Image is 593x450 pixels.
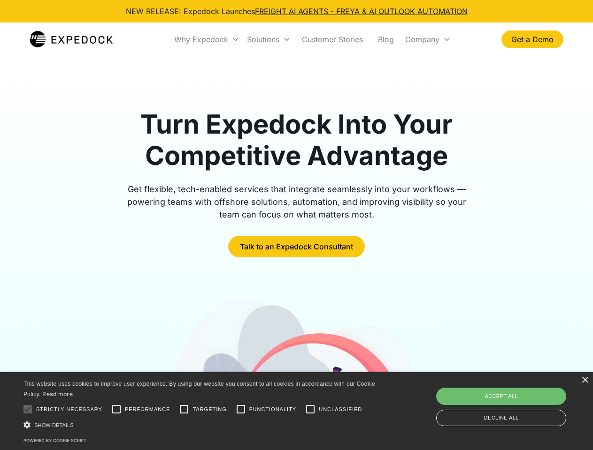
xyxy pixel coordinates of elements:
[174,35,228,44] div: Why Expedock
[243,23,294,55] div: Solutions
[23,381,375,398] span: This website uses cookies to improve user experience. By using our website you consent to all coo...
[401,23,454,55] div: Company
[116,183,477,221] div: Get flexible, tech-enabled services that integrate seamlessly into your workflows — powering team...
[116,109,477,172] h1: Turn Expedock Into Your Competitive Advantage
[247,35,279,44] div: Solutions
[30,30,113,49] a: home
[23,438,86,443] a: Powered by cookie-script
[437,349,593,450] iframe: Chat Widget
[126,6,468,17] div: NEW RELEASE: Expedock Launches
[249,405,296,413] span: Functionality
[36,405,102,413] span: Strictly necessary
[193,405,226,413] span: Targeting
[30,30,113,49] img: Expedock Logo
[34,422,74,428] span: Show details
[319,405,362,413] span: Unclassified
[42,390,73,397] a: Read more
[125,405,170,413] span: Performance
[370,23,401,55] a: Blog
[405,35,439,44] div: Company
[228,236,365,257] a: Talk to an Expedock Consultant
[255,7,468,16] a: FREIGHT AI AGENTS - FREYA & AI OUTLOOK AUTOMATION
[501,30,563,48] a: Get a Demo
[294,23,370,55] a: Customer Stories
[170,23,243,55] div: Why Expedock
[23,420,378,430] div: Show details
